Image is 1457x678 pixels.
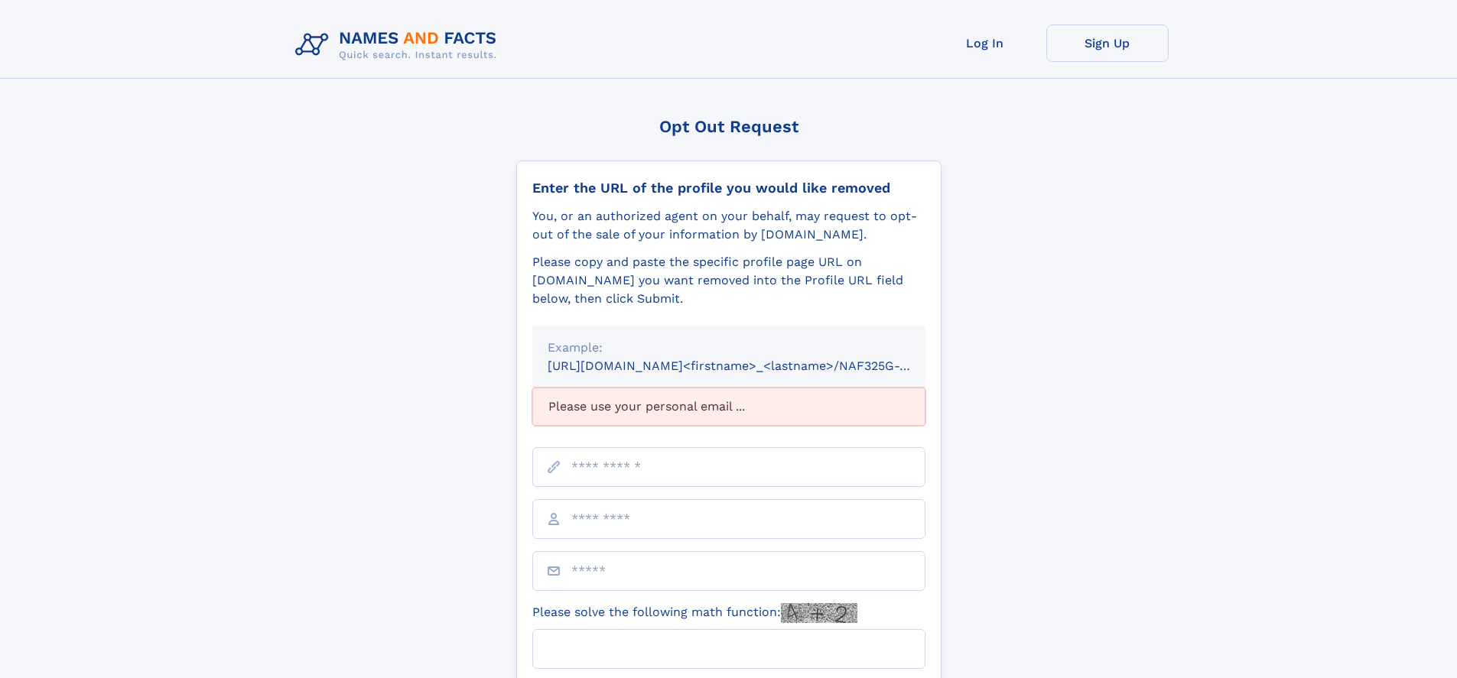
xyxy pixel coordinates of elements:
div: Opt Out Request [516,117,942,136]
div: Example: [548,339,910,357]
img: Logo Names and Facts [289,24,509,66]
a: Log In [924,24,1046,62]
div: Please copy and paste the specific profile page URL on [DOMAIN_NAME] you want removed into the Pr... [532,253,925,308]
label: Please solve the following math function: [532,603,857,623]
div: Enter the URL of the profile you would like removed [532,180,925,196]
a: Sign Up [1046,24,1169,62]
small: [URL][DOMAIN_NAME]<firstname>_<lastname>/NAF325G-xxxxxxxx [548,358,955,373]
div: Please use your personal email ... [532,388,925,426]
div: You, or an authorized agent on your behalf, may request to opt-out of the sale of your informatio... [532,207,925,244]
